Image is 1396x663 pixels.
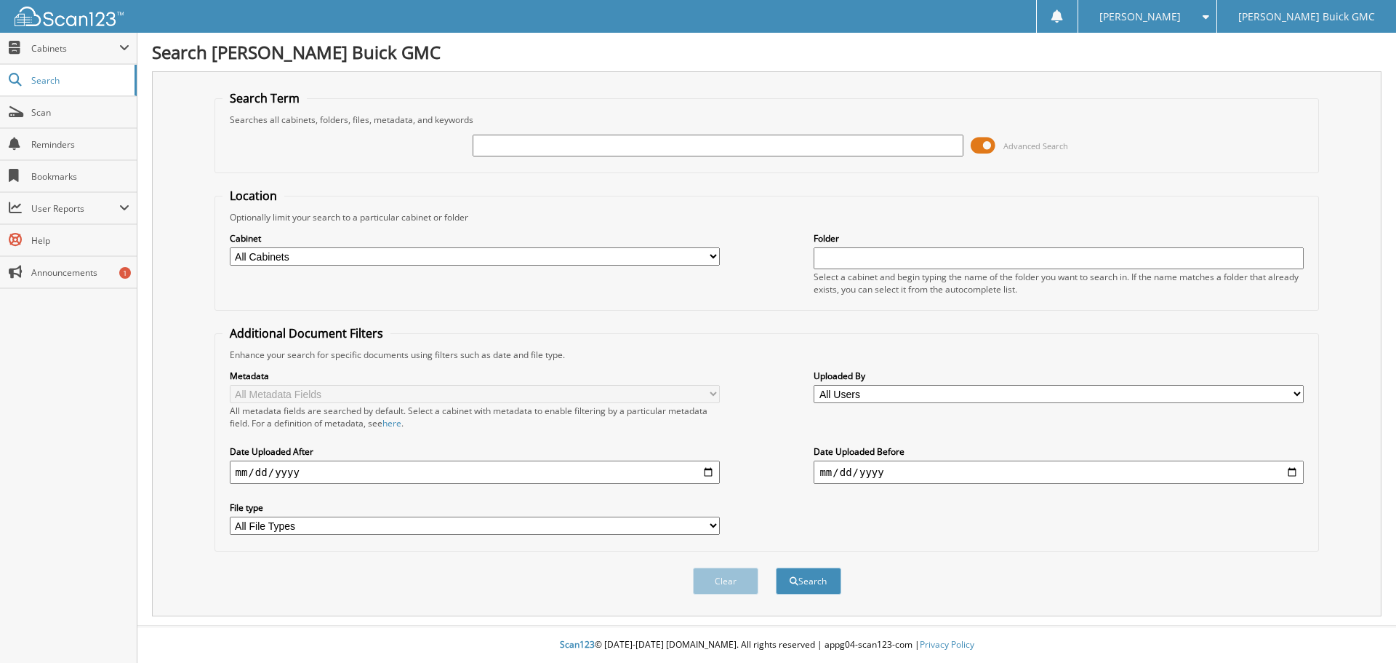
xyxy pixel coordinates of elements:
span: Search [31,74,127,87]
legend: Additional Document Filters [222,325,390,341]
button: Clear [693,568,758,595]
label: Cabinet [230,232,720,245]
span: [PERSON_NAME] Buick GMC [1238,12,1375,21]
label: File type [230,501,720,514]
div: © [DATE]-[DATE] [DOMAIN_NAME]. All rights reserved | appg04-scan123-com | [137,627,1396,663]
input: end [814,461,1304,484]
button: Search [776,568,841,595]
label: Date Uploaded After [230,445,720,458]
label: Metadata [230,370,720,382]
div: Searches all cabinets, folders, files, metadata, and keywords [222,114,1312,126]
legend: Search Term [222,90,307,106]
div: Select a cabinet and begin typing the name of the folder you want to search in. If the name match... [814,271,1304,295]
label: Uploaded By [814,370,1304,382]
span: Scan [31,106,129,119]
div: Enhance your search for specific documents using filters such as date and file type. [222,349,1312,361]
a: here [382,417,401,429]
div: All metadata fields are searched by default. Select a cabinet with metadata to enable filtering b... [230,405,720,429]
span: Bookmarks [31,170,129,183]
span: Scan123 [560,638,595,651]
img: scan123-logo-white.svg [15,7,124,26]
span: Announcements [31,266,129,279]
span: User Reports [31,202,119,215]
span: Cabinets [31,42,119,55]
span: Reminders [31,138,129,151]
h1: Search [PERSON_NAME] Buick GMC [152,40,1381,64]
legend: Location [222,188,284,204]
div: Optionally limit your search to a particular cabinet or folder [222,211,1312,223]
input: start [230,461,720,484]
label: Folder [814,232,1304,245]
a: Privacy Policy [920,638,974,651]
div: 1 [119,267,131,279]
label: Date Uploaded Before [814,445,1304,458]
span: Help [31,234,129,247]
span: [PERSON_NAME] [1099,12,1181,21]
span: Advanced Search [1003,140,1068,151]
